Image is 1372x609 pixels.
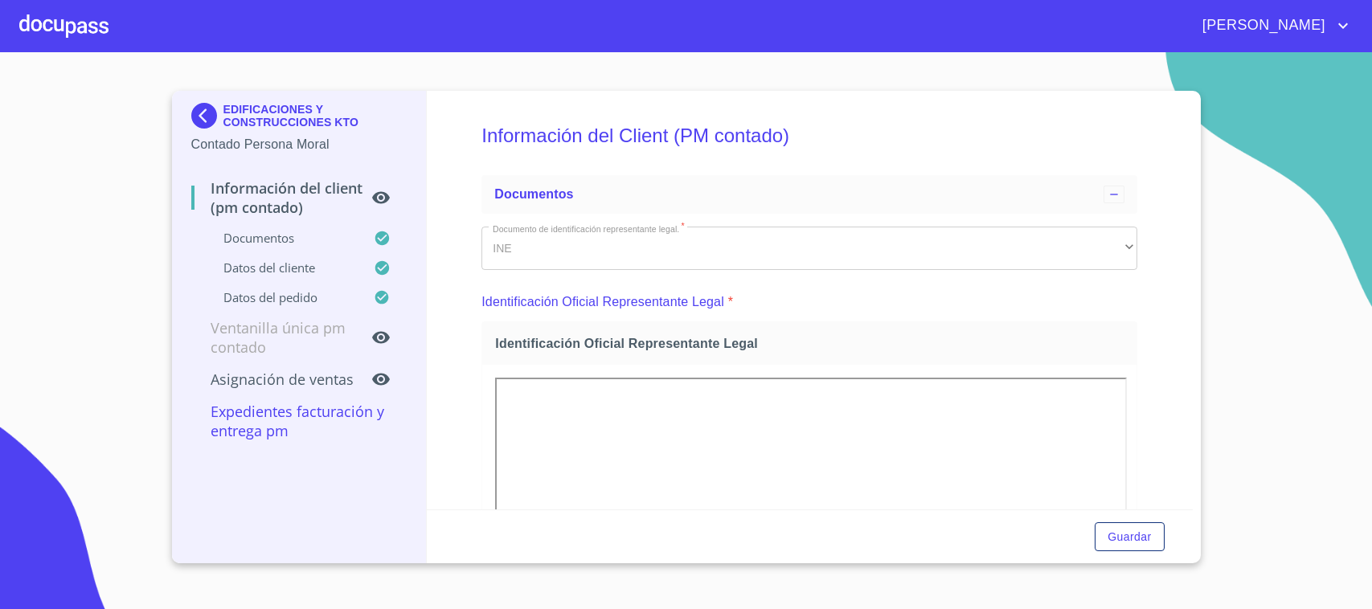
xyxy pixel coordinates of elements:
[495,335,1130,352] span: Identificación Oficial Representante Legal
[191,103,408,135] div: EDIFICACIONES Y CONSTRUCCIONES KTO
[481,103,1137,169] h5: Información del Client (PM contado)
[1108,527,1151,547] span: Guardar
[191,402,408,440] p: Expedientes Facturación y Entrega PM
[191,260,375,276] p: Datos del cliente
[481,175,1137,214] div: Documentos
[1095,522,1164,552] button: Guardar
[191,289,375,305] p: Datos del pedido
[191,318,372,357] p: Ventanilla única PM contado
[1190,13,1333,39] span: [PERSON_NAME]
[191,178,372,217] p: Información del Client (PM contado)
[191,103,223,129] img: Docupass spot blue
[191,230,375,246] p: Documentos
[191,370,372,389] p: Asignación de Ventas
[481,292,724,312] p: Identificación Oficial Representante Legal
[481,227,1137,270] div: INE
[1190,13,1353,39] button: account of current user
[494,187,573,201] span: Documentos
[191,135,408,154] p: Contado Persona Moral
[223,103,408,129] p: EDIFICACIONES Y CONSTRUCCIONES KTO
